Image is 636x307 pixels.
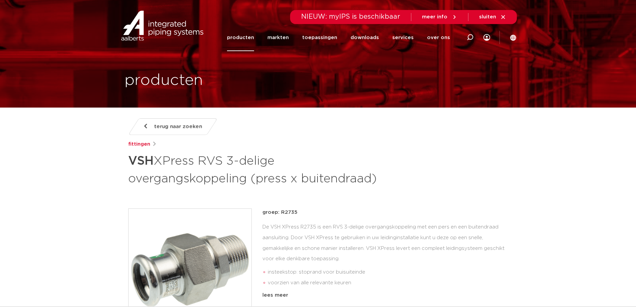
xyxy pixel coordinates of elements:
[128,155,154,167] strong: VSH
[128,118,217,135] a: terug naar zoeken
[268,288,508,299] li: Leak Before Pressed-functie
[483,24,490,51] div: my IPS
[262,222,508,289] div: De VSH XPress R2735 is een RVS 3-delige overgangskoppeling met een pers en een buitendraad aanslu...
[262,208,508,216] p: groep: R2735
[227,24,254,51] a: producten
[479,14,496,19] span: sluiten
[351,24,379,51] a: downloads
[302,24,337,51] a: toepassingen
[301,13,400,20] span: NIEUW: myIPS is beschikbaar
[267,24,289,51] a: markten
[268,267,508,278] li: insteekstop: stoprand voor buisuiteinde
[128,140,150,148] a: fittingen
[227,24,450,51] nav: Menu
[479,14,506,20] a: sluiten
[154,121,202,132] span: terug naar zoeken
[422,14,457,20] a: meer info
[268,278,508,288] li: voorzien van alle relevante keuren
[427,24,450,51] a: over ons
[125,70,203,91] h1: producten
[262,291,508,299] div: lees meer
[128,151,379,187] h1: XPress RVS 3-delige overgangskoppeling (press x buitendraad)
[392,24,414,51] a: services
[422,14,447,19] span: meer info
